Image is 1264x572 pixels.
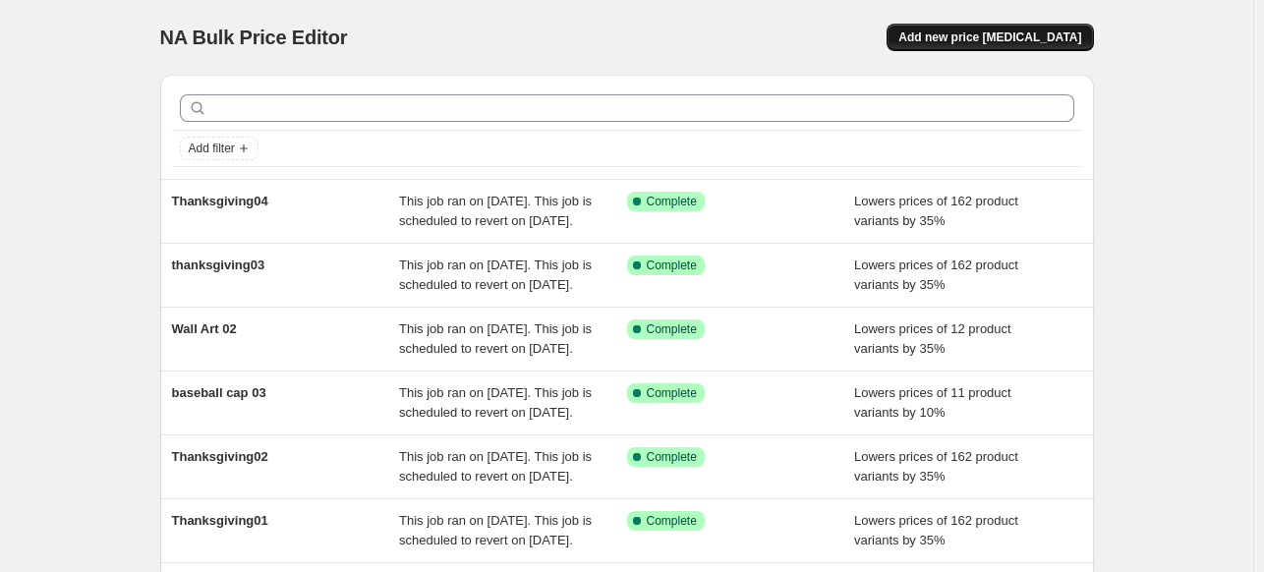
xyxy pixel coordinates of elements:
span: Thanksgiving01 [172,513,268,528]
span: Complete [647,449,697,465]
span: This job ran on [DATE]. This job is scheduled to revert on [DATE]. [399,321,592,356]
span: This job ran on [DATE]. This job is scheduled to revert on [DATE]. [399,513,592,547]
span: This job ran on [DATE]. This job is scheduled to revert on [DATE]. [399,194,592,228]
span: Lowers prices of 11 product variants by 10% [854,385,1011,420]
span: Wall Art 02 [172,321,237,336]
span: baseball cap 03 [172,385,266,400]
span: Complete [647,321,697,337]
button: Add new price [MEDICAL_DATA] [887,24,1093,51]
span: Lowers prices of 162 product variants by 35% [854,194,1018,228]
span: This job ran on [DATE]. This job is scheduled to revert on [DATE]. [399,385,592,420]
span: Thanksgiving04 [172,194,268,208]
span: Add filter [189,141,235,156]
span: Lowers prices of 162 product variants by 35% [854,513,1018,547]
span: Complete [647,385,697,401]
span: NA Bulk Price Editor [160,27,348,48]
span: Complete [647,257,697,273]
span: This job ran on [DATE]. This job is scheduled to revert on [DATE]. [399,449,592,484]
button: Add filter [180,137,259,160]
span: Complete [647,194,697,209]
span: Lowers prices of 162 product variants by 35% [854,257,1018,292]
span: Thanksgiving02 [172,449,268,464]
span: thanksgiving03 [172,257,265,272]
span: This job ran on [DATE]. This job is scheduled to revert on [DATE]. [399,257,592,292]
span: Lowers prices of 12 product variants by 35% [854,321,1011,356]
span: Add new price [MEDICAL_DATA] [898,29,1081,45]
span: Complete [647,513,697,529]
span: Lowers prices of 162 product variants by 35% [854,449,1018,484]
